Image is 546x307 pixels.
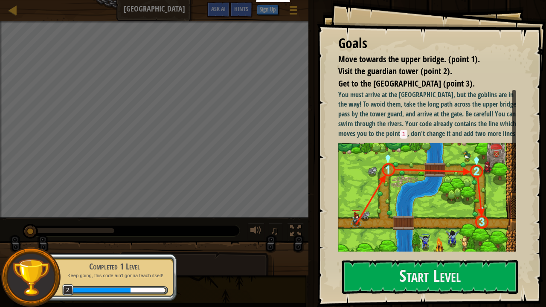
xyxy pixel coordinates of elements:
[338,65,452,77] span: Visit the guardian tower (point 2).
[283,2,304,22] button: Show game menu
[328,78,514,90] li: Get to the town gate (point 3).
[247,223,264,240] button: Adjust volume
[207,2,230,17] button: Ask AI
[269,223,283,240] button: ♫
[328,53,514,66] li: Move towards the upper bridge. (point 1).
[338,143,523,258] img: Old town road
[338,34,516,53] div: Goals
[287,223,304,240] button: Toggle fullscreen
[342,260,518,294] button: Start Level
[61,261,168,272] div: Completed 1 Level
[211,5,226,13] span: Ask AI
[62,284,74,296] span: 2
[257,5,279,15] button: Sign Up
[61,272,168,279] p: Keep going, this code ain't gonna teach itself!
[328,65,514,78] li: Visit the guardian tower (point 2).
[234,5,248,13] span: Hints
[338,78,475,89] span: Get to the [GEOGRAPHIC_DATA] (point 3).
[400,130,407,139] code: 1
[270,224,279,237] span: ♫
[12,258,50,297] img: trophy.png
[338,90,523,139] p: You must arrive at the [GEOGRAPHIC_DATA], but the goblins are in the way! To avoid them, take the...
[338,53,480,65] span: Move towards the upper bridge. (point 1).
